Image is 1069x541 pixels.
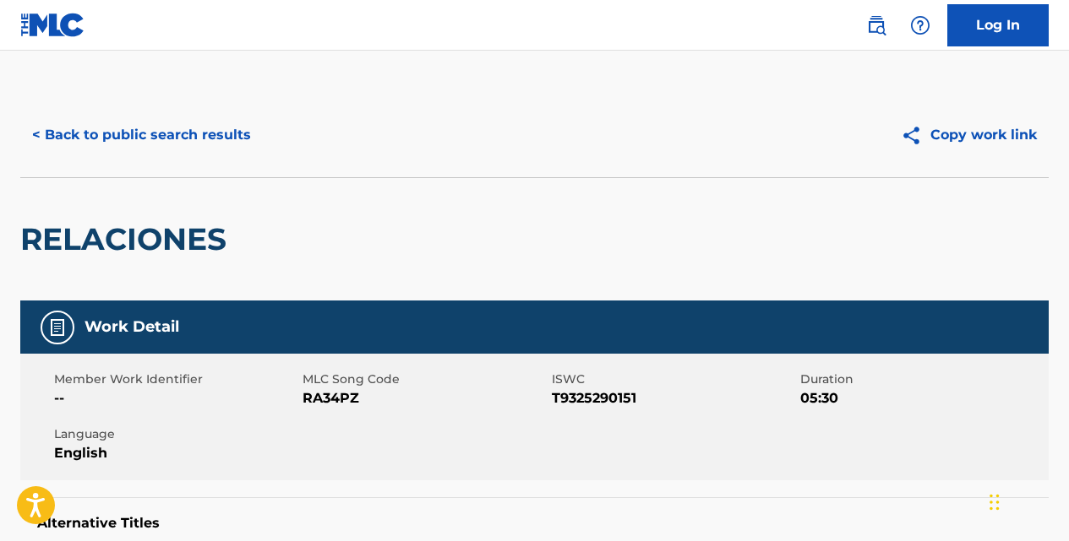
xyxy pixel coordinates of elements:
[800,371,1044,388] span: Duration
[54,388,298,408] span: --
[552,388,796,408] span: T9325290151
[910,15,930,35] img: help
[866,15,886,35] img: search
[859,8,893,42] a: Public Search
[37,515,1032,532] h5: Alternative Titles
[947,4,1049,46] a: Log In
[889,114,1049,156] button: Copy work link
[20,220,235,258] h2: RELACIONES
[54,443,298,463] span: English
[552,371,796,388] span: ISWC
[54,425,298,443] span: Language
[990,477,1000,527] div: Drag
[901,125,930,146] img: Copy work link
[47,317,68,338] img: Work Detail
[85,317,179,337] h5: Work Detail
[54,371,298,388] span: Member Work Identifier
[20,114,263,156] button: < Back to public search results
[984,460,1069,541] iframe: Chat Widget
[20,13,85,37] img: MLC Logo
[903,8,937,42] div: Help
[303,371,547,388] span: MLC Song Code
[800,388,1044,408] span: 05:30
[303,388,547,408] span: RA34PZ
